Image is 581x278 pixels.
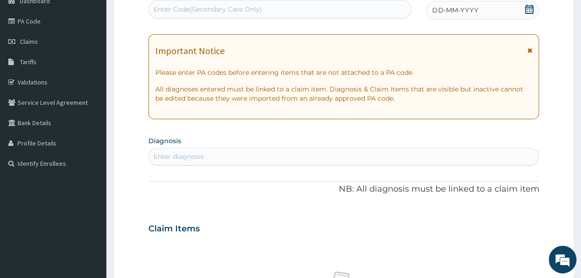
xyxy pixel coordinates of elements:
[17,46,37,69] img: d_794563401_company_1708531726252_794563401
[20,37,38,46] span: Claims
[155,85,532,103] p: All diagnoses entered must be linked to a claim item. Diagnosis & Claim Items that are visible bu...
[432,6,478,15] span: DD-MM-YYYY
[148,136,181,145] label: Diagnosis
[5,182,176,215] textarea: Type your message and hit 'Enter'
[20,58,37,66] span: Tariffs
[155,68,532,77] p: Please enter PA codes before entering items that are not attached to a PA code
[54,81,128,175] span: We're online!
[153,152,204,161] div: Enter diagnosis
[148,183,539,195] p: NB: All diagnosis must be linked to a claim item
[148,224,200,234] h3: Claim Items
[153,5,262,14] div: Enter Code(Secondary Care Only)
[152,5,174,27] div: Minimize live chat window
[155,46,225,56] h1: Important Notice
[48,52,155,64] div: Chat with us now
